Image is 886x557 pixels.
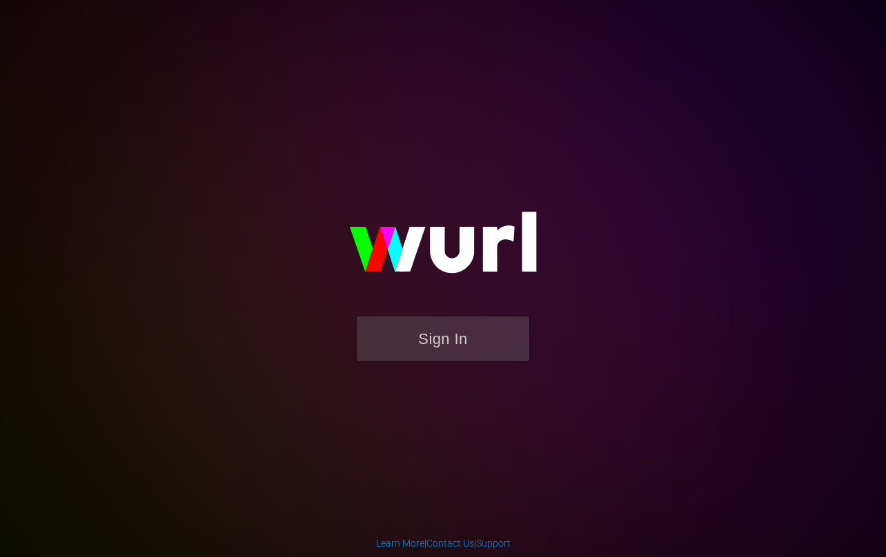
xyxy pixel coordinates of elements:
[305,182,581,316] img: wurl-logo-on-black-223613ac3d8ba8fe6dc639794a292ebdb59501304c7dfd60c99c58986ef67473.svg
[357,316,529,361] button: Sign In
[426,538,474,549] a: Contact Us
[476,538,511,549] a: Support
[376,538,424,549] a: Learn More
[376,536,511,550] div: | |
